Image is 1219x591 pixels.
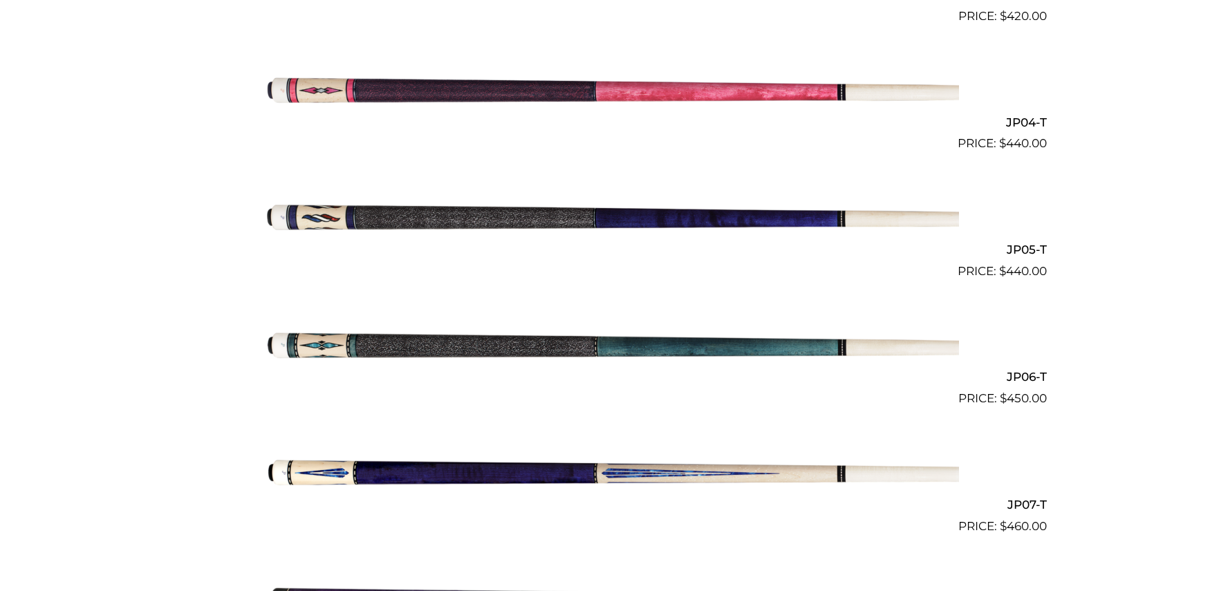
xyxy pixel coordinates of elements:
span: $ [999,136,1006,150]
h2: JP05-T [173,236,1047,262]
img: JP06-T [261,286,959,402]
h2: JP04-T [173,109,1047,135]
span: $ [1000,9,1007,23]
bdi: 440.00 [999,264,1047,278]
h2: JP07-T [173,491,1047,517]
bdi: 460.00 [1000,519,1047,533]
span: $ [1000,519,1007,533]
a: JP07-T $460.00 [173,413,1047,535]
bdi: 450.00 [1000,391,1047,405]
a: JP05-T $440.00 [173,158,1047,280]
img: JP07-T [261,413,959,529]
span: $ [1000,391,1007,405]
img: JP05-T [261,158,959,274]
img: JP04-T [261,31,959,147]
bdi: 440.00 [999,136,1047,150]
a: JP04-T $440.00 [173,31,1047,153]
span: $ [999,264,1006,278]
a: JP06-T $450.00 [173,286,1047,408]
h2: JP06-T [173,364,1047,390]
bdi: 420.00 [1000,9,1047,23]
